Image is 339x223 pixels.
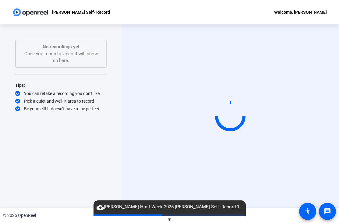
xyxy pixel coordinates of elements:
div: Be yourself! It doesn’t have to be perfect [15,106,107,112]
div: Welcome, [PERSON_NAME] [274,9,327,16]
div: © 2025 OpenReel [3,212,36,219]
p: [PERSON_NAME] Self- Record [52,9,110,16]
mat-icon: cloud_upload [97,204,104,211]
img: OpenReel logo [12,6,49,18]
div: Once you record a video it will show up here. [22,43,100,64]
p: No recordings yet [22,43,100,50]
mat-icon: accessibility [304,208,311,215]
div: Pick a quiet and well-lit area to record [15,98,107,104]
div: You can retake a recording you don’t like [15,90,107,97]
span: ▼ [167,217,172,222]
mat-icon: message [324,208,331,215]
span: [PERSON_NAME]-Host Week 2025-[PERSON_NAME] Self- Record-1757107099154-webcam [94,203,246,211]
div: Tips: [15,82,107,89]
